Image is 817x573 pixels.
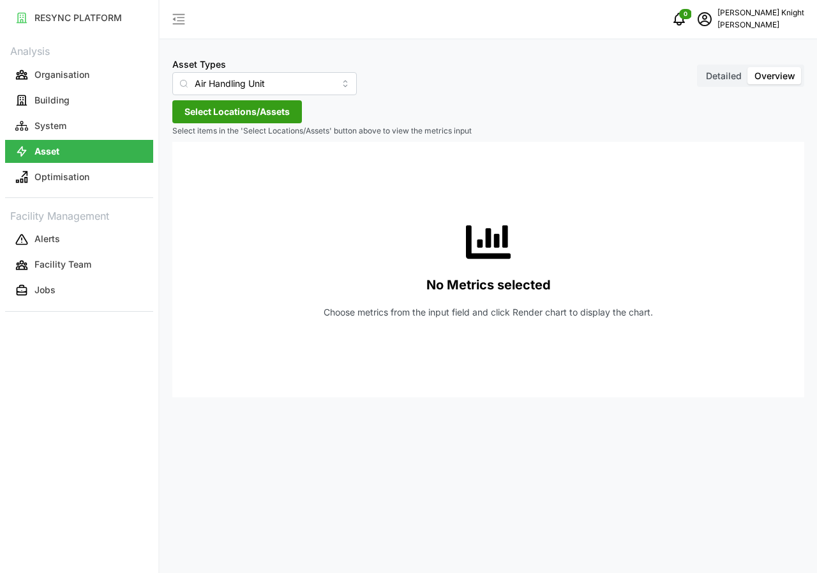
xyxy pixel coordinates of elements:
button: Optimisation [5,165,153,188]
p: Jobs [34,284,56,296]
button: Building [5,89,153,112]
span: Overview [754,70,795,81]
button: Organisation [5,63,153,86]
button: Jobs [5,279,153,302]
a: Jobs [5,278,153,303]
a: Organisation [5,62,153,88]
button: Alerts [5,228,153,251]
span: Detailed [706,70,742,81]
button: Facility Team [5,254,153,277]
button: RESYNC PLATFORM [5,6,153,29]
p: System [34,119,66,132]
p: RESYNC PLATFORM [34,11,122,24]
a: Optimisation [5,164,153,190]
button: Select Locations/Assets [172,100,302,123]
a: RESYNC PLATFORM [5,5,153,31]
label: Asset Types [172,57,226,72]
p: Optimisation [34,171,89,183]
p: Facility Team [34,258,91,271]
p: Organisation [34,68,89,81]
p: Alerts [34,233,60,245]
p: Select items in the 'Select Locations/Assets' button above to view the metrics input [172,126,804,137]
p: [PERSON_NAME] Knight [717,7,804,19]
button: System [5,114,153,137]
span: 0 [684,10,687,19]
p: Building [34,94,70,107]
button: Asset [5,140,153,163]
p: [PERSON_NAME] [717,19,804,31]
p: Analysis [5,41,153,59]
a: Alerts [5,227,153,252]
p: Choose metrics from the input field and click Render chart to display the chart. [324,306,653,319]
p: No Metrics selected [426,275,551,296]
a: Asset [5,139,153,164]
span: Select Locations/Assets [184,101,290,123]
p: Facility Management [5,206,153,224]
a: Building [5,88,153,113]
button: schedule [692,6,717,32]
p: Asset [34,145,59,158]
button: notifications [666,6,692,32]
a: System [5,113,153,139]
a: Facility Team [5,252,153,278]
